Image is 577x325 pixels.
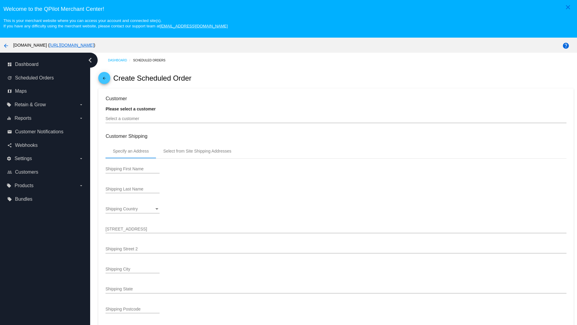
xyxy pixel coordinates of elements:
i: update [7,76,12,80]
a: Dashboard [108,56,133,65]
a: update Scheduled Orders [7,73,84,83]
span: Reports [14,116,31,121]
i: share [7,143,12,148]
a: local_offer Bundles [7,194,84,204]
input: Select a customer [105,116,566,121]
span: Customers [15,169,38,175]
h2: Create Scheduled Order [113,74,191,82]
span: Retain & Grow [14,102,46,107]
a: [URL][DOMAIN_NAME] [49,43,94,48]
mat-icon: help [562,42,569,49]
input: Shipping Street 2 [105,247,566,252]
span: [DOMAIN_NAME] ( ) [13,43,95,48]
mat-icon: close [564,4,572,11]
mat-icon: arrow_back [101,76,108,83]
span: Products [14,183,33,188]
input: Shipping First Name [105,167,160,172]
span: Maps [15,88,27,94]
i: local_offer [7,197,12,202]
span: Bundles [15,197,32,202]
input: Shipping State [105,287,566,292]
span: Webhooks [15,143,38,148]
i: email [7,129,12,134]
h3: Customer [105,96,566,101]
h3: Welcome to the QPilot Merchant Center! [3,6,573,12]
a: people_outline Customers [7,167,84,177]
input: Shipping City [105,267,160,272]
small: This is your merchant website where you can access your account and connected site(s). If you hav... [3,18,227,28]
i: arrow_drop_down [79,156,84,161]
h3: Customer Shipping [105,133,566,139]
i: local_offer [7,102,11,107]
mat-select: Shipping Country [105,207,160,212]
i: equalizer [7,116,11,121]
a: dashboard Dashboard [7,60,84,69]
a: [EMAIL_ADDRESS][DOMAIN_NAME] [160,24,228,28]
i: arrow_drop_down [79,116,84,121]
i: arrow_drop_down [79,102,84,107]
i: arrow_drop_down [79,183,84,188]
i: settings [7,156,11,161]
div: Specify an Address [113,149,149,153]
span: Shipping Country [105,206,138,211]
span: Scheduled Orders [15,75,54,81]
span: Dashboard [15,62,38,67]
input: Shipping Postcode [105,307,160,312]
div: Select from Site Shipping Addresses [163,149,231,153]
mat-icon: arrow_back [2,42,10,49]
a: map Maps [7,86,84,96]
span: Customer Notifications [15,129,63,135]
strong: Please select a customer [105,107,156,111]
i: people_outline [7,170,12,175]
i: dashboard [7,62,12,67]
i: map [7,89,12,94]
a: email Customer Notifications [7,127,84,137]
i: chevron_left [85,55,95,65]
span: Settings [14,156,32,161]
a: Scheduled Orders [133,56,171,65]
a: share Webhooks [7,141,84,150]
i: local_offer [7,183,11,188]
input: Shipping Street 1 [105,227,566,232]
input: Shipping Last Name [105,187,160,192]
